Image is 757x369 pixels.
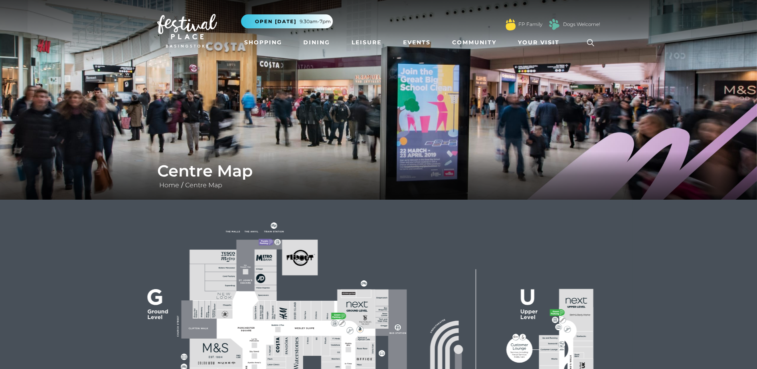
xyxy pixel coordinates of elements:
a: Leisure [348,35,385,50]
a: Events [400,35,434,50]
span: 9.30am-7pm [300,18,331,25]
span: Your Visit [518,38,559,47]
a: Your Visit [515,35,567,50]
a: Dogs Welcome! [563,21,600,28]
img: Festival Place Logo [157,14,217,48]
span: Open [DATE] [255,18,296,25]
a: Centre Map [183,181,224,189]
button: Open [DATE] 9.30am-7pm [241,14,333,28]
a: FP Family [518,21,542,28]
div: / [151,161,606,190]
h1: Centre Map [157,161,600,181]
a: Shopping [241,35,285,50]
a: Dining [300,35,333,50]
a: Home [157,181,181,189]
a: Community [449,35,500,50]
